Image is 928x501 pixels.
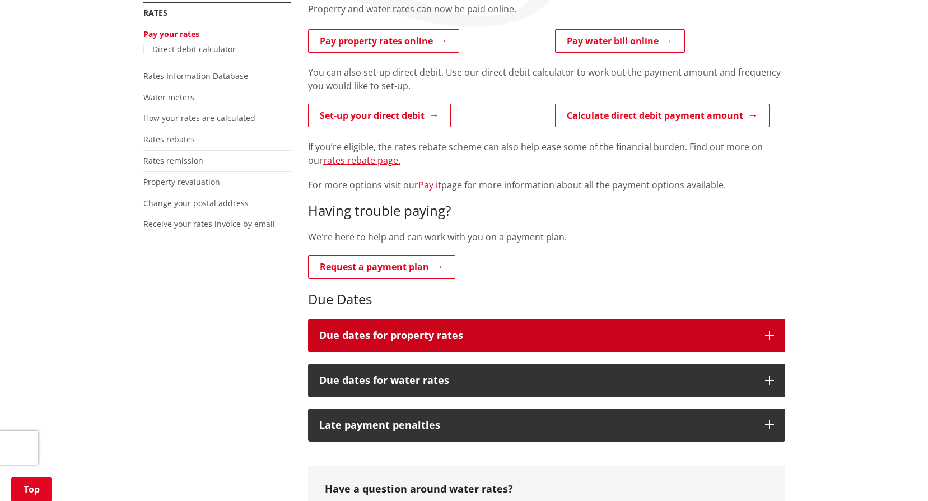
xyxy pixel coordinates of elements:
[143,71,248,81] a: Rates Information Database
[308,230,785,244] p: We're here to help and can work with you on a payment plan.
[876,454,917,494] iframe: Messenger Launcher
[319,375,754,386] h3: Due dates for water rates
[143,92,194,103] a: Water meters
[319,330,754,341] h3: Due dates for property rates
[308,140,785,167] p: If you’re eligible, the rates rebate scheme can also help ease some of the financial burden. Find...
[325,483,768,495] h3: Have a question around water rates?
[11,477,52,501] a: Top
[143,134,195,145] a: Rates rebates
[308,203,785,219] h3: Having trouble paying?
[308,66,785,92] p: You can also set-up direct debit. Use our direct debit calculator to work out the payment amount ...
[143,7,167,18] a: Rates
[143,198,249,208] a: Change your postal address
[308,104,451,127] a: Set-up your direct debit
[308,319,785,352] button: Due dates for property rates
[555,104,770,127] a: Calculate direct debit payment amount
[308,364,785,397] button: Due dates for water rates
[323,154,400,166] a: rates rebate page.
[308,178,785,192] p: For more options visit our page for more information about all the payment options available.
[152,44,236,54] a: Direct debit calculator
[143,29,199,39] a: Pay your rates
[143,113,255,123] a: How your rates are calculated
[143,155,203,166] a: Rates remission
[308,255,455,279] a: Request a payment plan
[143,177,220,187] a: Property revaluation
[308,29,459,53] a: Pay property rates online
[308,291,785,308] h3: Due Dates
[308,2,785,29] div: Property and water rates can now be paid online.
[308,409,785,442] button: Late payment penalties
[319,420,754,431] h3: Late payment penalties
[555,29,685,53] a: Pay water bill online
[418,179,441,191] a: Pay it
[143,219,275,229] a: Receive your rates invoice by email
